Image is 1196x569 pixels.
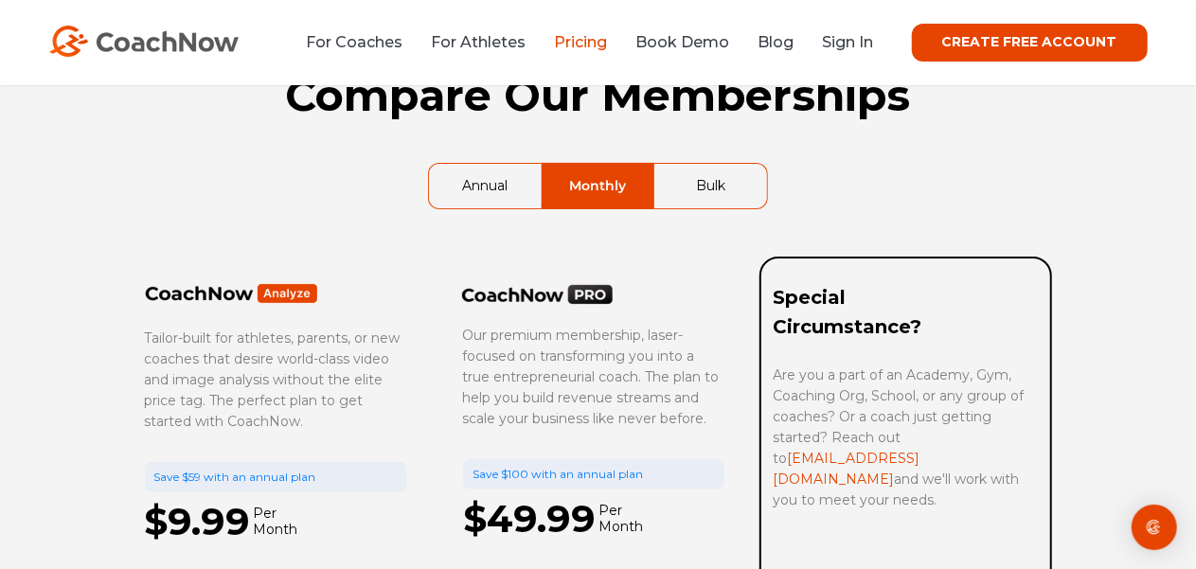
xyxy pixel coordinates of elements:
[144,70,1053,121] h1: Compare Our Memberships
[463,489,596,548] p: $49.99
[773,365,1034,510] p: Are you a part of an Academy, Gym, Coaching Org, School, or any group of coaches? Or a coach just...
[654,164,767,208] a: Bulk
[462,284,614,305] img: Pro Logo Black
[145,328,407,432] p: Tailor-built for athletes, parents, or new coaches that desire world-class video and image analys...
[49,26,239,57] img: CoachNow Logo
[429,164,542,208] a: Annual
[773,286,921,338] strong: Special Circumstance?
[145,492,251,551] p: $9.99
[543,164,654,208] a: Monthly
[145,283,318,304] img: Frame
[555,33,608,51] a: Pricing
[1132,505,1177,550] div: Open Intercom Messenger
[823,33,874,51] a: Sign In
[773,450,919,488] a: [EMAIL_ADDRESS][DOMAIN_NAME]
[759,33,794,51] a: Blog
[145,462,407,492] div: Save $59 with an annual plan
[463,459,724,489] div: Save $100 with an annual plan
[307,33,403,51] a: For Coaches
[462,325,723,429] p: Our premium membership, laser-focused on transforming you into a true entrepreneurial coach. The ...
[596,503,643,535] span: Per Month
[912,24,1148,62] a: CREATE FREE ACCOUNT
[432,33,527,51] a: For Athletes
[251,506,298,538] span: Per Month
[636,33,730,51] a: Book Demo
